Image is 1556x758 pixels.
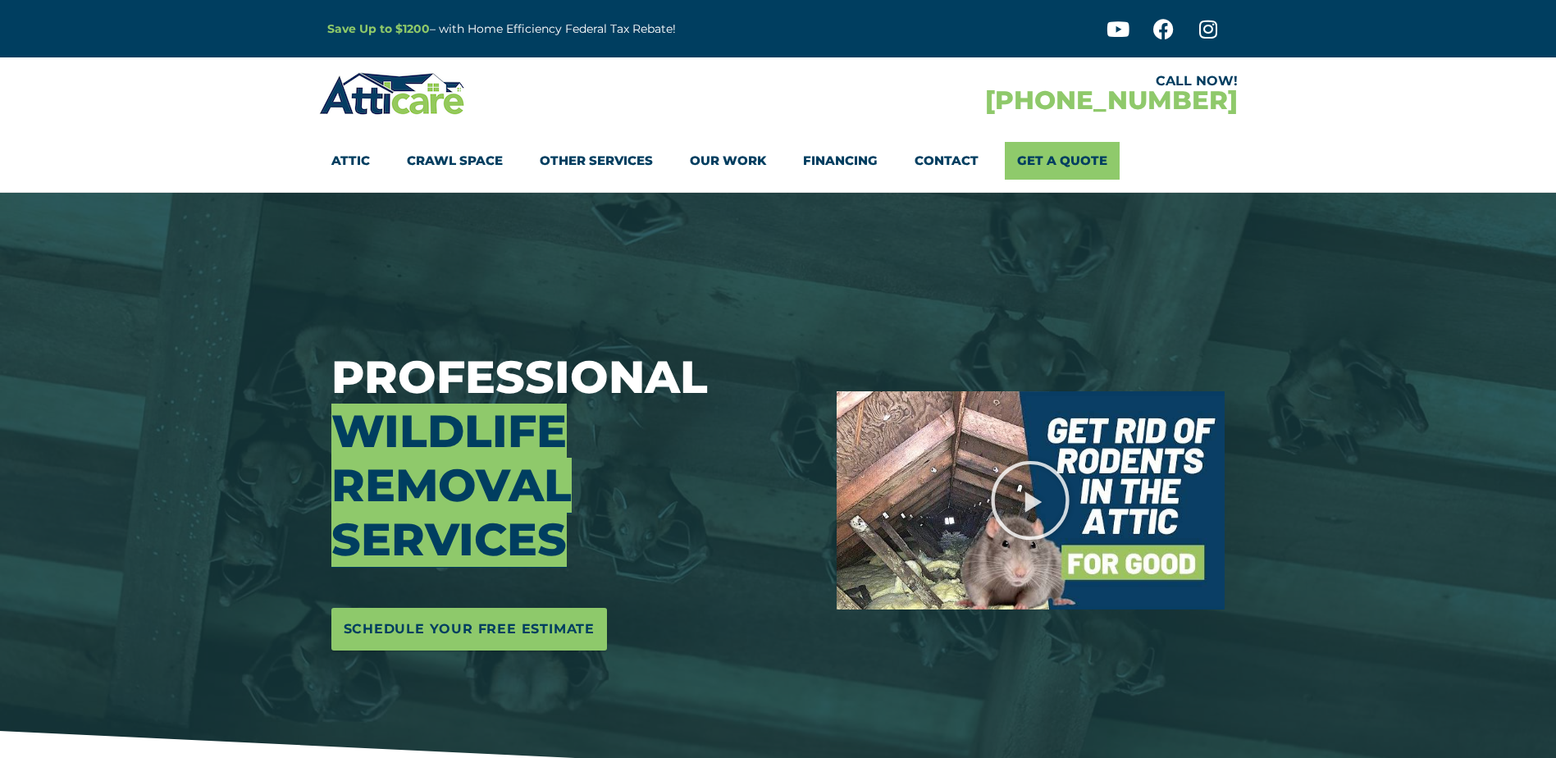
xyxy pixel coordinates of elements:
[344,616,595,642] span: Schedule Your Free Estimate
[540,142,653,180] a: Other Services
[327,20,859,39] p: – with Home Efficiency Federal Tax Rebate!
[327,21,430,36] a: Save Up to $1200
[989,459,1071,541] div: Play Video
[331,404,572,567] span: Wildlife Removal Services
[915,142,979,180] a: Contact
[331,142,370,180] a: Attic
[778,75,1238,88] div: CALL NOW!
[331,608,608,651] a: Schedule Your Free Estimate
[407,142,503,180] a: Crawl Space
[331,350,812,567] h3: Professional
[803,142,878,180] a: Financing
[1005,142,1120,180] a: Get A Quote
[690,142,766,180] a: Our Work
[331,142,1225,180] nav: Menu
